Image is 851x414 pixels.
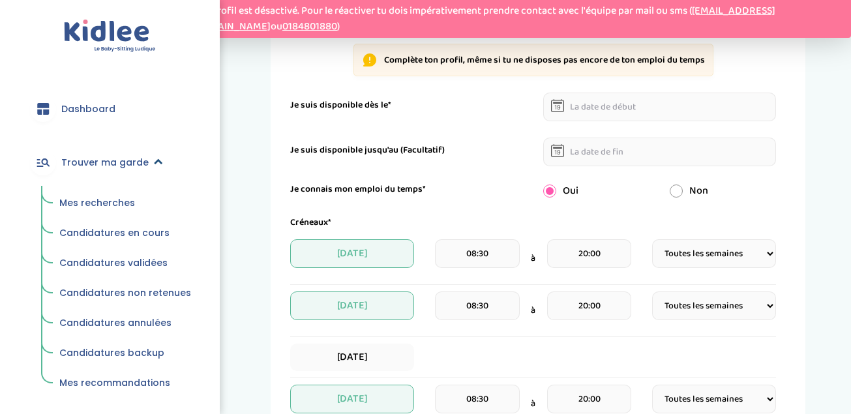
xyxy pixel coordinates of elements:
[531,304,535,318] span: à
[50,311,200,336] a: Candidatures annulées
[531,397,535,411] span: à
[50,281,200,306] a: Candidatures non retenues
[192,3,844,35] p: Ton profil est désactivé. Pour le réactiver tu dois impérativement prendre contact avec l'équipe ...
[59,226,170,239] span: Candidatures en cours
[547,239,631,268] input: heure de fin
[435,291,519,320] input: heure de debut
[543,93,777,121] input: La date de début
[290,385,414,413] span: [DATE]
[290,344,414,371] span: [DATE]
[435,239,519,268] input: heure de debut
[59,286,191,299] span: Candidatures non retenues
[50,191,200,216] a: Mes recherches
[435,385,519,413] input: heure de debut
[50,221,200,246] a: Candidatures en cours
[61,156,149,170] span: Trouver ma garde
[533,183,660,199] div: Oui
[543,138,777,166] input: La date de fin
[59,256,168,269] span: Candidatures validées
[61,102,115,116] span: Dashboard
[290,183,426,196] label: Je connais mon emploi du temps*
[660,183,786,199] div: Non
[547,385,631,413] input: heure de fin
[59,376,170,389] span: Mes recommandations
[290,291,414,320] span: [DATE]
[547,291,631,320] input: heure de fin
[64,20,156,53] img: logo.svg
[531,252,535,265] span: à
[290,239,414,268] span: [DATE]
[290,143,445,157] label: Je suis disponible jusqu'au (Facultatif)
[50,341,200,366] a: Candidatures backup
[20,85,200,132] a: Dashboard
[20,139,200,186] a: Trouver ma garde
[50,251,200,276] a: Candidatures validées
[50,371,200,396] a: Mes recommandations
[290,216,331,229] label: Créneaux*
[59,346,164,359] span: Candidatures backup
[384,54,705,67] p: Complète ton profil, même si tu ne disposes pas encore de ton emploi du temps
[282,18,337,35] a: 0184801880
[59,196,135,209] span: Mes recherches
[290,98,391,112] label: Je suis disponible dès le*
[59,316,172,329] span: Candidatures annulées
